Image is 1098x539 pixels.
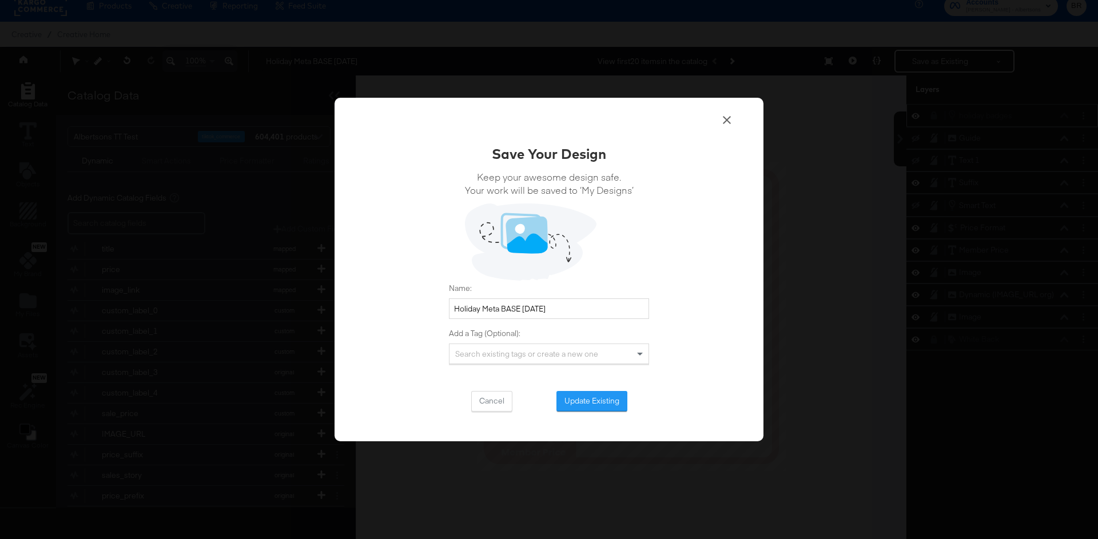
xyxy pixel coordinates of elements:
[449,344,649,364] div: Search existing tags or create a new one
[449,283,649,294] label: Name:
[449,328,649,339] label: Add a Tag (Optional):
[556,391,627,412] button: Update Existing
[471,391,512,412] button: Cancel
[492,144,606,163] div: Save Your Design
[465,170,634,183] span: Keep your awesome design safe.
[465,183,634,197] span: Your work will be saved to ‘My Designs’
